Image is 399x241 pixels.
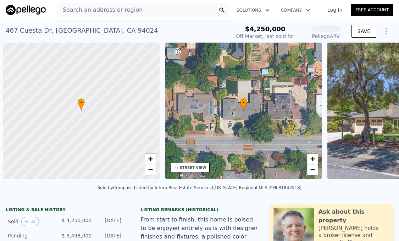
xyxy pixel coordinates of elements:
a: Log In [319,6,351,13]
a: Zoom in [307,154,318,164]
div: Pending [8,232,56,239]
img: Pellego [6,5,46,15]
button: Show Options [379,24,393,38]
span: • [78,99,85,106]
a: Zoom out [145,164,156,175]
div: [DATE] [97,217,121,226]
div: Listed by Intero Real Estate Services ([US_STATE] Regional MLS #ML81843518) [134,185,302,190]
span: + [148,154,153,163]
span: • [240,99,247,106]
span: $ 4,250,000 [62,218,92,223]
a: Zoom in [145,154,156,164]
div: Sold [8,217,56,226]
span: $4,250,000 [245,25,286,33]
span: − [148,165,153,174]
div: Ask about this property [318,208,390,225]
button: View historical data [21,217,39,226]
div: Pellego ARV [312,33,340,40]
a: Zoom out [307,164,318,175]
span: + [310,154,315,163]
div: LISTING & SALE HISTORY [6,207,123,214]
button: Company [275,4,316,17]
div: Off Market, last sold for [236,33,294,40]
div: Listing Remarks (Historical) [140,207,258,213]
div: • [78,98,85,111]
button: Solutions [231,4,275,17]
div: • [240,98,247,111]
div: STREET VIEW [180,165,206,170]
span: $ 3,498,000 [62,233,92,239]
div: [DATE] [97,232,121,239]
div: 467 Cuesta Dr , [GEOGRAPHIC_DATA] , CA 94024 [6,26,158,35]
span: Search an address or region [57,6,143,14]
a: Free Account [351,4,393,16]
span: − [310,165,315,174]
div: Sold by Compass . [97,185,134,190]
button: SAVE [351,25,376,38]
